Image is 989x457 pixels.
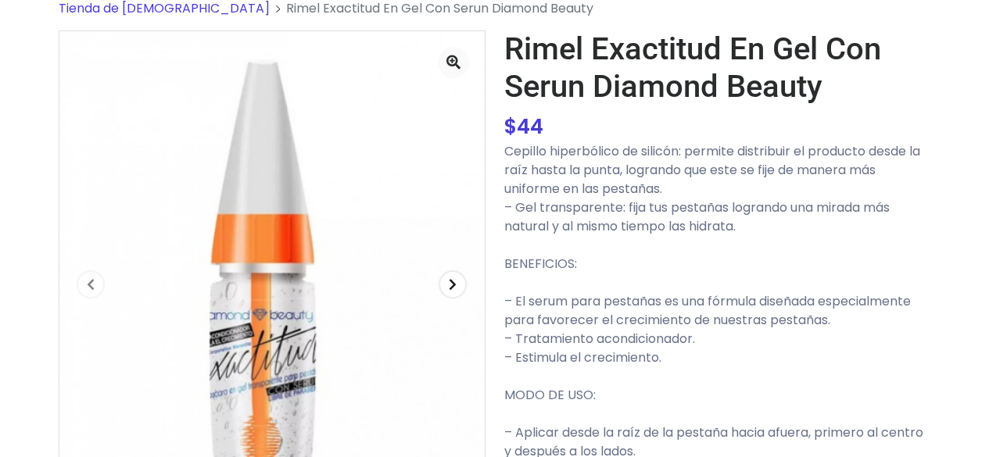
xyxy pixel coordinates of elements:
[504,30,931,105] h1: Rimel Exactitud En Gel Con Serun Diamond Beauty
[504,112,931,142] div: $
[517,112,543,141] span: 44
